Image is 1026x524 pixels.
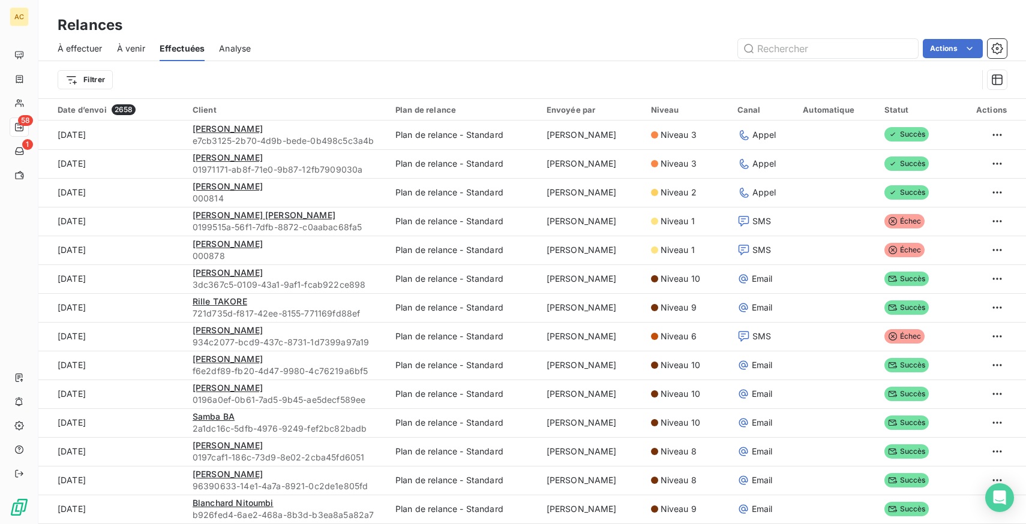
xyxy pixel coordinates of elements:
div: Date d’envoi [58,104,178,115]
td: Plan de relance - Standard [388,293,539,322]
span: 1 [22,139,33,150]
span: [PERSON_NAME] [193,152,263,162]
span: [PERSON_NAME] [193,325,263,335]
td: Plan de relance - Standard [388,495,539,523]
td: [DATE] [38,466,185,495]
span: Appel [752,158,776,170]
span: Appel [752,129,776,141]
span: [PERSON_NAME] [193,383,263,393]
td: Plan de relance - Standard [388,466,539,495]
span: 934c2077-bcd9-437c-8731-1d7399a97a19 [193,336,381,348]
span: Email [752,503,773,515]
td: Plan de relance - Standard [388,149,539,178]
span: SMS [752,330,771,342]
td: [PERSON_NAME] [539,351,644,380]
td: [PERSON_NAME] [539,322,644,351]
td: [PERSON_NAME] [539,408,644,437]
td: [DATE] [38,380,185,408]
div: Automatique [803,105,869,115]
td: [DATE] [38,408,185,437]
span: [PERSON_NAME] [193,181,263,191]
td: [DATE] [38,264,185,293]
td: [PERSON_NAME] [539,236,644,264]
span: Email [752,273,773,285]
span: Samba BA [193,411,235,421]
span: [PERSON_NAME] [193,239,263,249]
td: [DATE] [38,207,185,236]
span: b926fed4-6ae2-468a-8b3d-b3ea8a5a82a7 [193,509,381,521]
span: 58 [18,115,33,126]
span: Rille TAKORE [193,296,247,306]
td: [PERSON_NAME] [539,466,644,495]
td: [PERSON_NAME] [539,495,644,523]
span: Niveau 3 [661,158,697,170]
img: Logo LeanPay [10,498,29,517]
span: 721d735d-f817-42ee-8155-771169fd88ef [193,308,381,320]
td: [DATE] [38,351,185,380]
td: [DATE] [38,178,185,207]
span: Niveau 8 [661,445,697,457]
span: Email [752,417,773,429]
span: Email [752,474,773,486]
span: 0197caf1-186c-73d9-8e02-2cba45fd6051 [193,451,381,463]
span: 0199515a-56f1-7dfb-8872-c0aabac68fa5 [193,221,381,233]
span: Succès [884,300,929,315]
td: [DATE] [38,121,185,149]
td: Plan de relance - Standard [388,408,539,437]
span: SMS [752,244,771,256]
td: [PERSON_NAME] [539,437,644,466]
span: À venir [117,43,145,55]
span: Niveau 2 [661,186,697,198]
td: [DATE] [38,236,185,264]
div: Canal [737,105,789,115]
span: Client [193,105,217,115]
span: Échec [884,329,925,344]
span: Analyse [219,43,251,55]
span: 2a1dc16c-5dfb-4976-9249-fef2bc82badb [193,423,381,435]
div: Statut [884,105,949,115]
td: Plan de relance - Standard [388,121,539,149]
td: Plan de relance - Standard [388,178,539,207]
td: Plan de relance - Standard [388,236,539,264]
h3: Relances [58,14,122,36]
span: Niveau 10 [661,388,700,400]
span: Niveau 10 [661,417,700,429]
span: [PERSON_NAME] [193,354,263,364]
span: Niveau 6 [661,330,697,342]
span: 96390633-14e1-4a7a-8921-0c2de1e805fd [193,480,381,492]
span: Niveau 10 [661,273,700,285]
input: Rechercher [738,39,918,58]
span: [PERSON_NAME] [193,124,263,134]
span: [PERSON_NAME] [193,469,263,479]
span: Niveau 1 [661,244,695,256]
span: Succès [884,358,929,372]
span: Niveau 3 [661,129,697,141]
span: Échec [884,243,925,257]
td: Plan de relance - Standard [388,437,539,466]
td: [PERSON_NAME] [539,121,644,149]
td: [PERSON_NAME] [539,380,644,408]
span: Niveau 9 [661,302,697,314]
span: Appel [752,186,776,198]
td: [PERSON_NAME] [539,207,644,236]
span: 000814 [193,192,381,204]
span: Niveau 8 [661,474,697,486]
td: [PERSON_NAME] [539,293,644,322]
span: Succès [884,156,929,171]
span: [PERSON_NAME] [PERSON_NAME] [193,210,335,220]
td: [PERSON_NAME] [539,149,644,178]
span: 01971171-ab8f-71e0-9b87-12fb7909030a [193,164,381,176]
span: Niveau 10 [661,359,700,371]
span: e7cb3125-2b70-4d9b-bede-0b498c5c3a4b [193,135,381,147]
span: Succès [884,185,929,200]
td: Plan de relance - Standard [388,207,539,236]
td: [DATE] [38,437,185,466]
span: 3dc367c5-0109-43a1-9af1-fcab922ce898 [193,279,381,291]
td: [PERSON_NAME] [539,264,644,293]
td: [PERSON_NAME] [539,178,644,207]
span: Niveau 1 [661,215,695,227]
div: Niveau [651,105,723,115]
span: Succès [884,127,929,141]
span: Succès [884,415,929,430]
span: Blanchard Nitoumbi [193,498,274,508]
